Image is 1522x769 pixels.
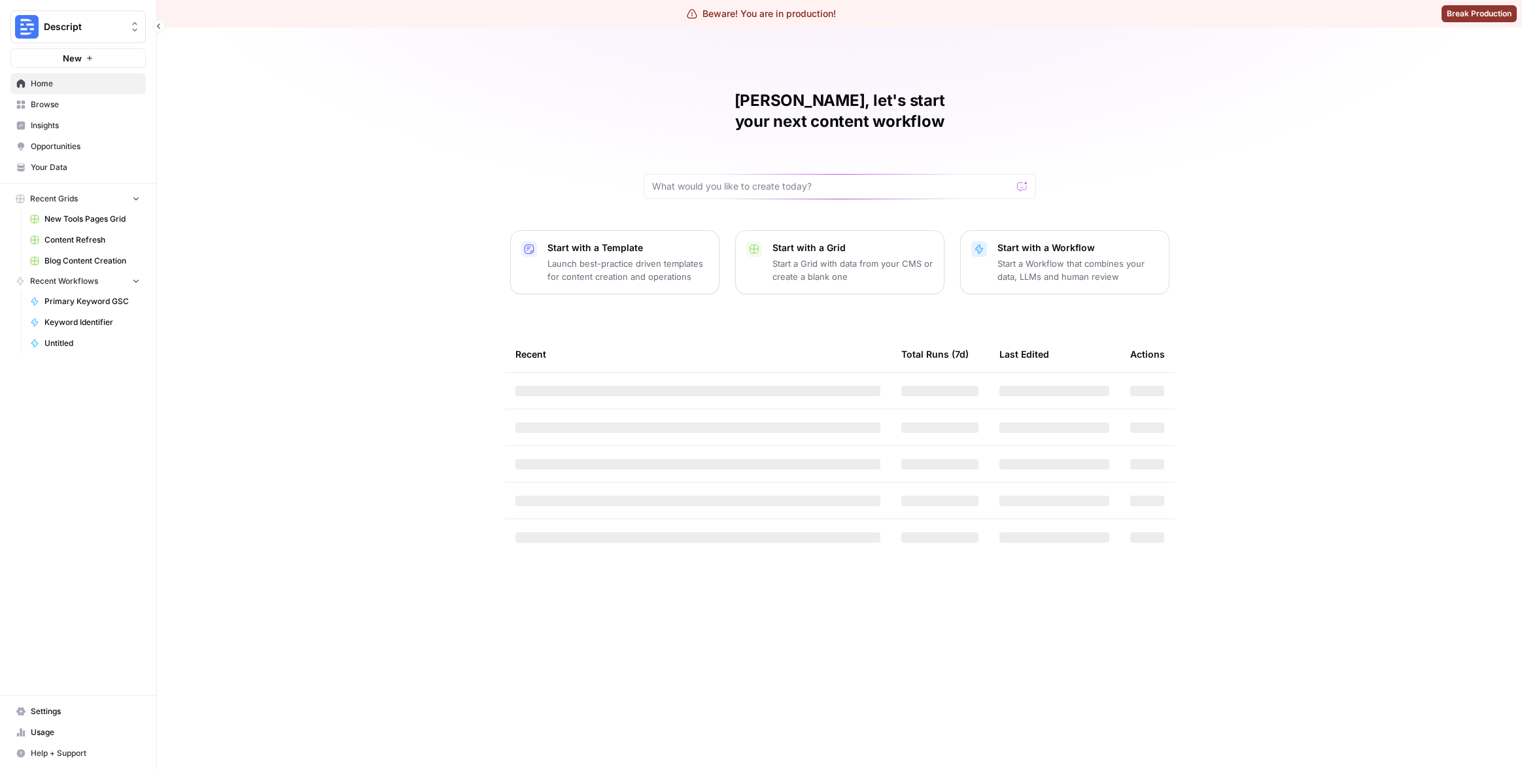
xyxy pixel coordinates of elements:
a: New Tools Pages Grid [24,209,146,230]
div: Total Runs (7d) [901,336,969,372]
a: Usage [10,722,146,743]
span: Recent Workflows [30,275,98,287]
button: Workspace: Descript [10,10,146,43]
span: Insights [31,120,140,131]
p: Start with a Template [547,241,708,254]
span: Descript [44,20,123,33]
span: Blog Content Creation [44,255,140,267]
span: Content Refresh [44,234,140,246]
span: Usage [31,726,140,738]
span: Primary Keyword GSC [44,296,140,307]
p: Launch best-practice driven templates for content creation and operations [547,257,708,283]
span: Recent Grids [30,193,78,205]
button: New [10,48,146,68]
span: Settings [31,706,140,717]
input: What would you like to create today? [652,180,1012,193]
button: Help + Support [10,743,146,764]
span: Help + Support [31,747,140,759]
a: Primary Keyword GSC [24,291,146,312]
img: Descript Logo [15,15,39,39]
p: Start a Workflow that combines your data, LLMs and human review [997,257,1158,283]
span: New Tools Pages Grid [44,213,140,225]
a: Blog Content Creation [24,250,146,271]
p: Start with a Grid [772,241,933,254]
button: Start with a GridStart a Grid with data from your CMS or create a blank one [735,230,944,294]
span: Break Production [1447,8,1512,20]
p: Start a Grid with data from your CMS or create a blank one [772,257,933,283]
a: Home [10,73,146,94]
div: Beware! You are in production! [687,7,836,20]
button: Recent Grids [10,189,146,209]
a: Untitled [24,333,146,354]
div: Recent [515,336,880,372]
a: Your Data [10,157,146,178]
span: Keyword Identifier [44,316,140,328]
button: Start with a TemplateLaunch best-practice driven templates for content creation and operations [510,230,719,294]
button: Start with a WorkflowStart a Workflow that combines your data, LLMs and human review [960,230,1169,294]
span: New [63,52,82,65]
button: Recent Workflows [10,271,146,291]
span: Browse [31,99,140,111]
div: Actions [1130,336,1165,372]
button: Break Production [1442,5,1517,22]
a: Insights [10,115,146,136]
p: Start with a Workflow [997,241,1158,254]
a: Browse [10,94,146,115]
h1: [PERSON_NAME], let's start your next content workflow [644,90,1036,132]
span: Home [31,78,140,90]
a: Content Refresh [24,230,146,250]
div: Last Edited [999,336,1049,372]
span: Your Data [31,162,140,173]
span: Opportunities [31,141,140,152]
a: Settings [10,701,146,722]
a: Keyword Identifier [24,312,146,333]
a: Opportunities [10,136,146,157]
span: Untitled [44,337,140,349]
